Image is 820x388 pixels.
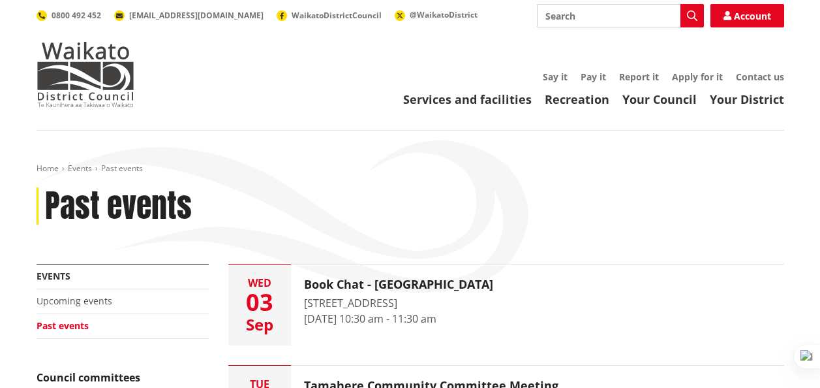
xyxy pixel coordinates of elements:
[403,91,532,107] a: Services and facilities
[304,278,493,292] h3: Book Chat - [GEOGRAPHIC_DATA]
[37,319,89,332] a: Past events
[52,10,101,21] span: 0800 492 452
[228,265,784,346] a: Wed 03 Sep Book Chat - [GEOGRAPHIC_DATA] [STREET_ADDRESS] [DATE] 10:30 am - 11:30 am
[537,4,704,27] input: Search input
[37,370,140,385] strong: Council committees
[101,163,143,174] span: Past events
[710,91,784,107] a: Your District
[228,291,291,314] div: 03
[395,9,478,20] a: @WaikatoDistrict
[543,71,568,83] a: Say it
[68,163,92,174] a: Events
[129,10,264,21] span: [EMAIL_ADDRESS][DOMAIN_NAME]
[37,42,134,107] img: Waikato District Council - Te Kaunihera aa Takiwaa o Waikato
[736,71,784,83] a: Contact us
[304,295,493,311] div: [STREET_ADDRESS]
[45,187,192,225] h1: Past events
[37,163,784,174] nav: breadcrumb
[581,71,606,83] a: Pay it
[304,312,436,326] time: [DATE] 10:30 am - 11:30 am
[37,270,70,282] a: Events
[277,10,382,21] a: WaikatoDistrictCouncil
[710,4,784,27] a: Account
[114,10,264,21] a: [EMAIL_ADDRESS][DOMAIN_NAME]
[228,317,291,332] div: Sep
[37,163,59,174] a: Home
[545,91,609,107] a: Recreation
[619,71,659,83] a: Report it
[622,91,697,107] a: Your Council
[228,278,291,288] div: Wed
[37,10,101,21] a: 0800 492 452
[292,10,382,21] span: WaikatoDistrictCouncil
[410,9,478,20] span: @WaikatoDistrict
[37,295,112,307] a: Upcoming events
[672,71,723,83] a: Apply for it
